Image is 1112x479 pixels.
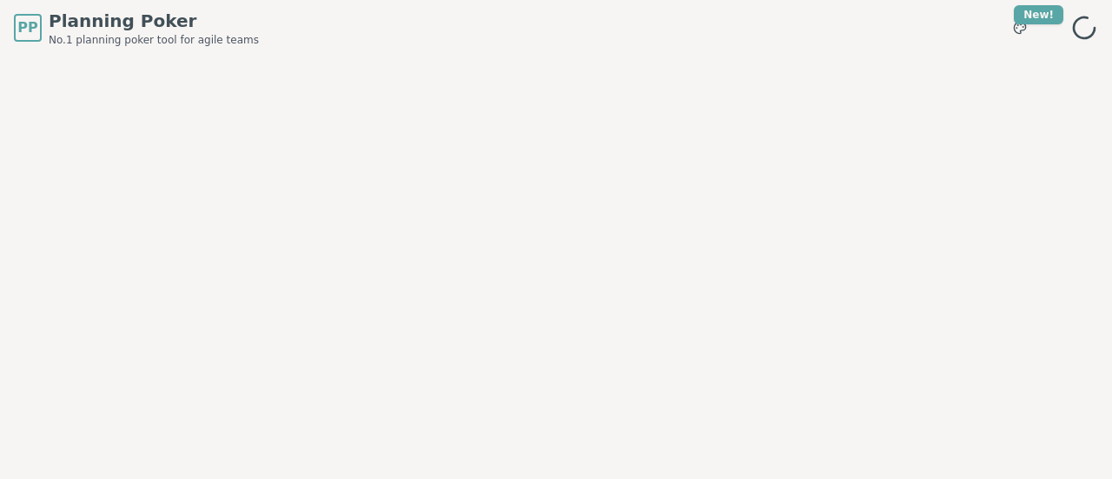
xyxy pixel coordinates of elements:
div: New! [1014,5,1063,24]
a: PPPlanning PokerNo.1 planning poker tool for agile teams [14,9,259,47]
span: PP [17,17,37,38]
span: No.1 planning poker tool for agile teams [49,33,259,47]
span: Planning Poker [49,9,259,33]
button: New! [1004,12,1036,43]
